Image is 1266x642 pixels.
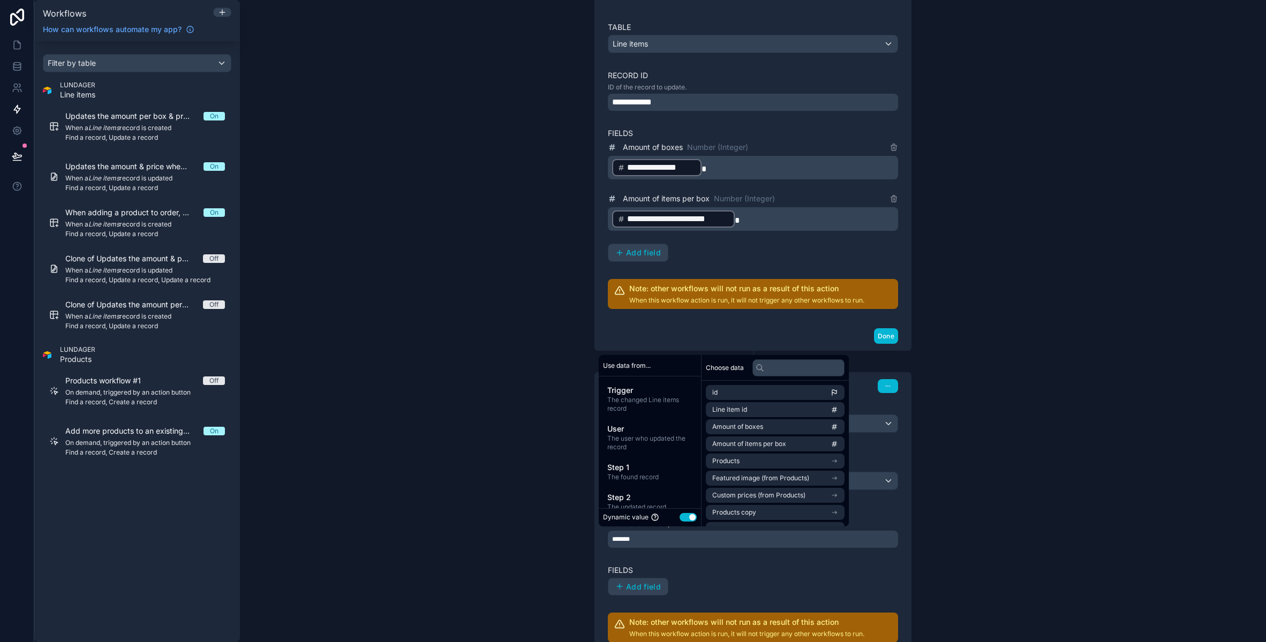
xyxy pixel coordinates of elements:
span: Add field [626,582,661,592]
span: Dynamic value [603,513,649,522]
h2: Note: other workflows will not run as a result of this action [629,617,864,628]
span: The found record [607,473,692,481]
span: User [607,424,692,434]
span: Step 2 [607,492,692,503]
div: scrollable content [599,376,701,508]
label: Fields [608,565,898,576]
span: Trigger [607,385,692,396]
p: When this workflow action is run, it will not trigger any other workflows to run. [629,630,864,638]
button: Add field [608,244,668,261]
span: The changed Line items record [607,396,692,413]
button: Add field [608,578,668,595]
span: Number (Integer) [714,193,775,204]
span: Number (Integer) [687,142,748,153]
label: Table [608,22,898,33]
span: Amount of boxes [623,142,683,153]
h2: Note: other workflows will not run as a result of this action [629,283,864,294]
span: Amount of items per box [623,193,710,204]
label: Record ID [608,70,898,81]
span: Choose data [706,364,744,372]
label: Fields [608,128,898,139]
span: Add field [626,248,661,258]
p: ID of the record to update. [608,83,898,92]
span: The user who updated the record [607,434,692,451]
span: The updated record [607,503,692,511]
span: Step 1 [607,462,692,473]
span: Workflows [43,8,86,19]
button: Done [874,328,898,344]
a: How can workflows automate my app? [39,24,199,35]
p: When this workflow action is run, it will not trigger any other workflows to run. [629,296,864,305]
span: Use data from... [603,361,651,370]
span: How can workflows automate my app? [43,24,182,35]
button: Line items [608,35,898,53]
button: Add field [608,244,668,262]
span: Line items [613,39,648,49]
